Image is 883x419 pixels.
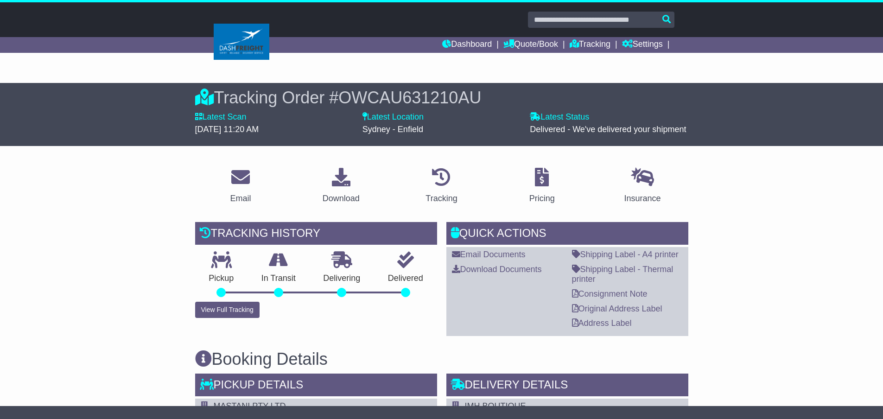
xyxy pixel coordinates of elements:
a: Settings [622,37,663,53]
div: Tracking [426,192,457,205]
a: Shipping Label - Thermal printer [572,265,673,284]
a: Original Address Label [572,304,662,313]
button: View Full Tracking [195,302,260,318]
div: Email [230,192,251,205]
p: Delivered [374,273,437,284]
div: Pickup Details [195,374,437,399]
span: OWCAU631210AU [338,88,481,107]
a: Pricing [523,165,561,208]
a: Tracking [570,37,610,53]
div: Tracking history [195,222,437,247]
a: Email Documents [452,250,526,259]
div: Delivery Details [446,374,688,399]
a: Download [317,165,366,208]
label: Latest Status [530,112,589,122]
span: Sydney - Enfield [362,125,423,134]
h3: Booking Details [195,350,688,368]
a: Shipping Label - A4 printer [572,250,679,259]
span: IMH BOUTIQUE [465,401,526,411]
label: Latest Location [362,112,424,122]
span: Delivered - We've delivered your shipment [530,125,686,134]
div: Tracking Order # [195,88,688,108]
p: In Transit [248,273,310,284]
a: Download Documents [452,265,542,274]
div: Insurance [624,192,661,205]
span: [DATE] 11:20 AM [195,125,259,134]
div: Download [323,192,360,205]
a: Address Label [572,318,632,328]
a: Consignment Note [572,289,648,298]
a: Dashboard [442,37,492,53]
p: Pickup [195,273,248,284]
a: Insurance [618,165,667,208]
span: MASTANI PTY LTD [214,401,286,411]
p: Delivering [310,273,375,284]
a: Email [224,165,257,208]
a: Quote/Book [503,37,558,53]
a: Tracking [419,165,463,208]
div: Pricing [529,192,555,205]
div: Quick Actions [446,222,688,247]
label: Latest Scan [195,112,247,122]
